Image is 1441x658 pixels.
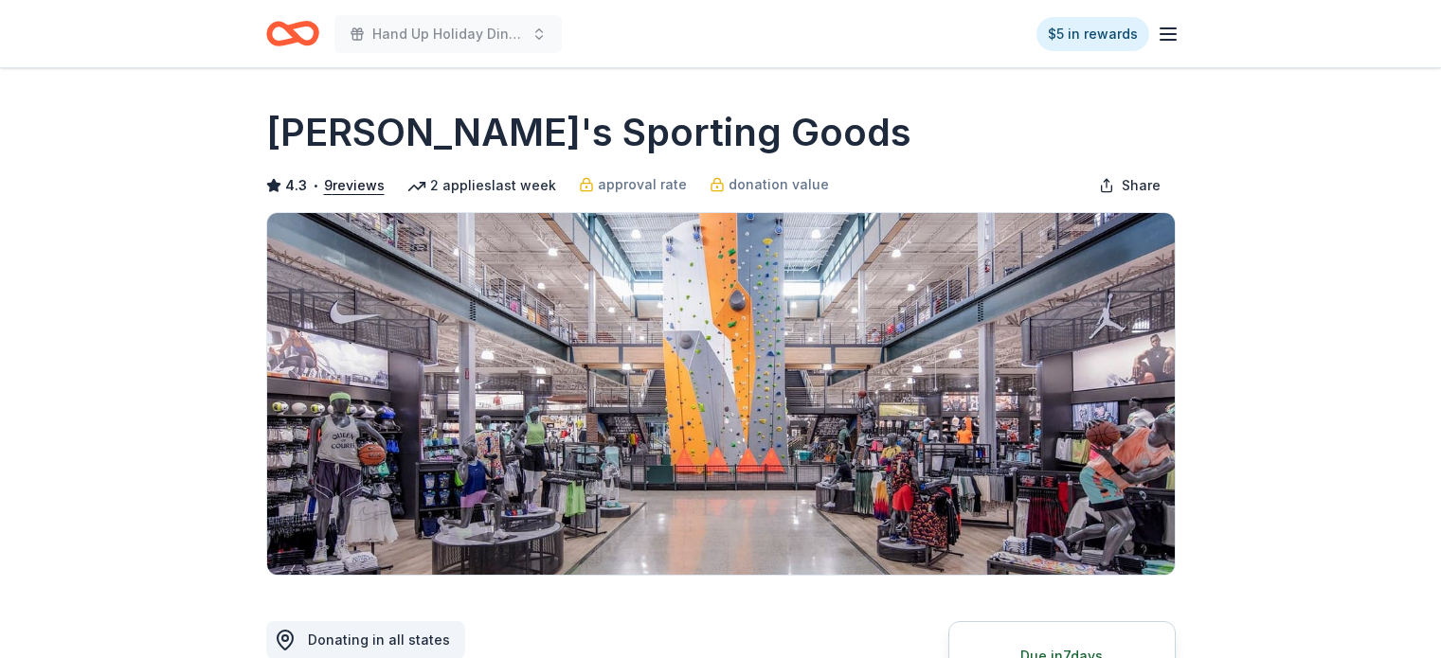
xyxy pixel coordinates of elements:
[1036,17,1149,51] a: $5 in rewards
[1084,167,1176,205] button: Share
[598,173,687,196] span: approval rate
[308,631,450,648] span: Donating in all states
[407,174,556,197] div: 2 applies last week
[729,173,829,196] span: donation value
[266,106,911,159] h1: [PERSON_NAME]'s Sporting Goods
[312,178,318,193] span: •
[266,11,319,56] a: Home
[710,173,829,196] a: donation value
[285,174,307,197] span: 4.3
[267,213,1175,575] img: Image for Dick's Sporting Goods
[372,23,524,45] span: Hand Up Holiday Dinner and Auction
[1122,174,1161,197] span: Share
[324,174,385,197] button: 9reviews
[579,173,687,196] a: approval rate
[334,15,562,53] button: Hand Up Holiday Dinner and Auction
